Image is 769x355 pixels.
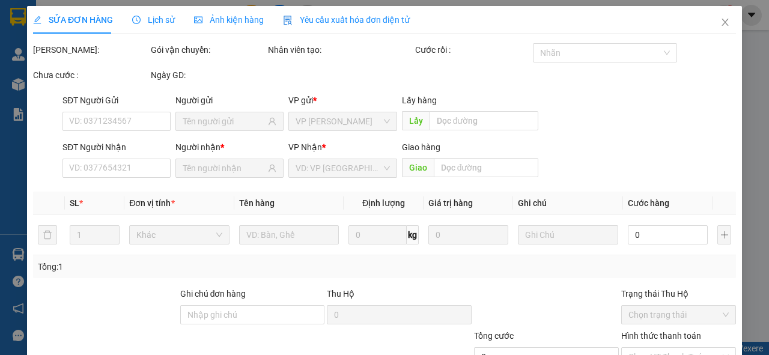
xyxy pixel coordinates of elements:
div: Cước rồi : [415,43,530,56]
th: Ghi chú [513,192,622,215]
span: kg [407,225,419,244]
div: Tổng: 1 [38,260,298,273]
div: [PERSON_NAME]: [33,43,148,56]
input: Dọc đường [433,158,538,177]
span: Định lượng [362,198,405,208]
span: edit [33,16,41,24]
input: Dọc đường [429,111,538,130]
li: (c) 2017 [101,57,165,72]
b: Gửi khách hàng [74,17,119,74]
div: Người gửi [175,94,284,107]
span: Khác [136,226,222,244]
input: Ghi chú đơn hàng [180,305,324,324]
span: Lịch sử [132,15,175,25]
span: SỬA ĐƠN HÀNG [33,15,113,25]
b: [PERSON_NAME] [15,77,68,134]
span: SL [70,198,79,208]
input: 0 [428,225,508,244]
label: Hình thức thanh toán [621,331,701,341]
span: Thu Hộ [327,289,354,299]
input: Tên người nhận [183,162,266,175]
div: SĐT Người Gửi [62,94,171,107]
button: delete [38,225,57,244]
span: Chọn trạng thái [628,306,729,324]
span: user [268,117,276,126]
span: Giá trị hàng [428,198,473,208]
div: Người nhận [175,141,284,154]
span: Tên hàng [239,198,275,208]
div: SĐT Người Nhận [62,141,171,154]
span: Đơn vị tính [129,198,174,208]
img: logo.jpg [130,15,159,44]
button: Close [708,6,742,40]
span: clock-circle [132,16,141,24]
span: Cước hàng [627,198,669,208]
div: Chưa cước : [33,68,148,82]
span: Giao hàng [401,142,440,152]
div: Nhân viên tạo: [268,43,413,56]
button: plus [717,225,731,244]
span: Ảnh kiện hàng [194,15,264,25]
div: Trạng thái Thu Hộ [621,287,736,300]
span: Giao [401,158,433,177]
label: Ghi chú đơn hàng [180,289,246,299]
span: Lấy hàng [401,96,436,105]
input: Tên người gửi [183,115,266,128]
span: close [720,17,730,27]
b: [DOMAIN_NAME] [101,46,165,55]
input: Ghi Chú [518,225,618,244]
span: Tổng cước [474,331,514,341]
span: Yêu cầu xuất hóa đơn điện tử [283,15,410,25]
span: Lấy [401,111,429,130]
div: VP gửi [288,94,397,107]
input: VD: Bàn, Ghế [239,225,339,244]
span: VP Nhận [288,142,322,152]
img: icon [283,16,293,25]
div: Gói vận chuyển: [151,43,266,56]
div: Ngày GD: [151,68,266,82]
span: VP Phan Rang [296,112,389,130]
span: picture [194,16,202,24]
span: user [268,164,276,172]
